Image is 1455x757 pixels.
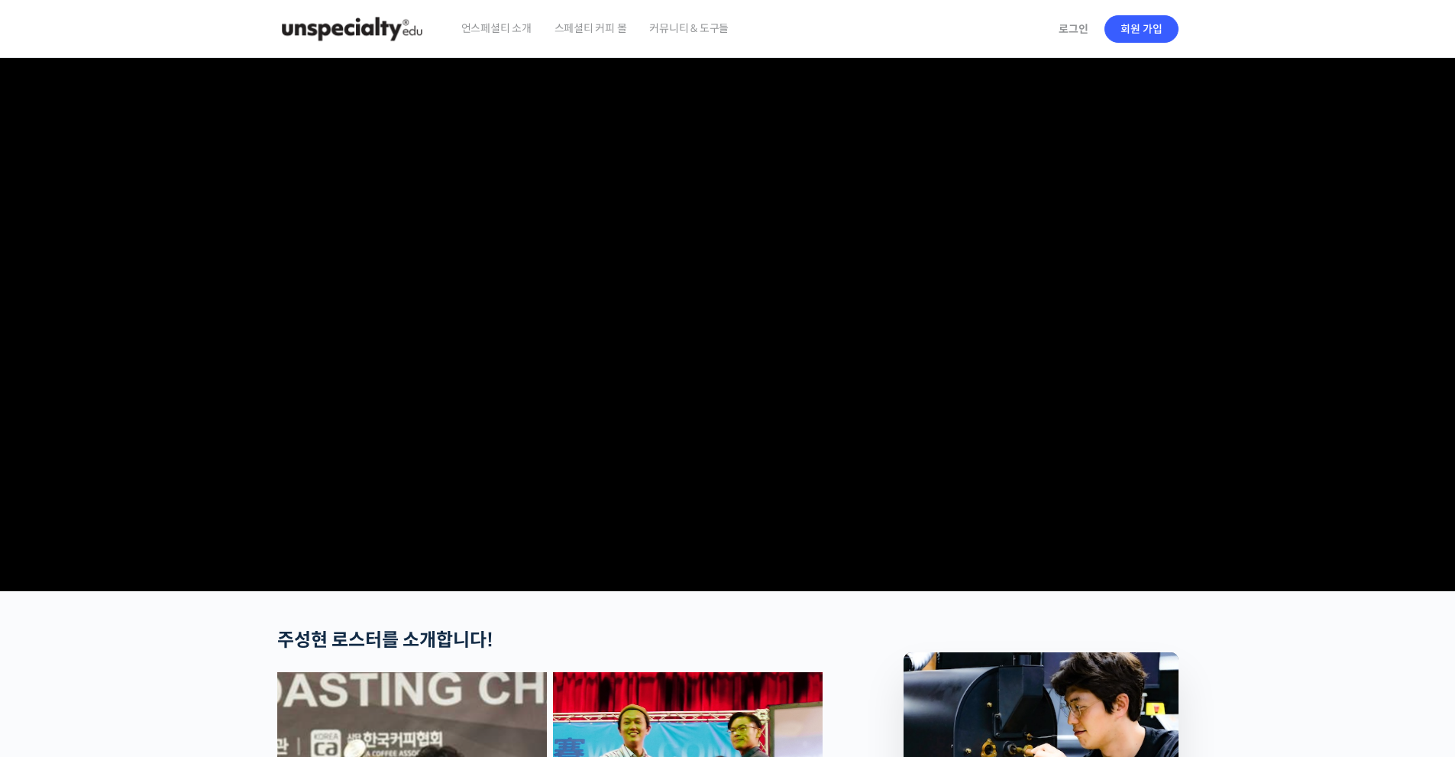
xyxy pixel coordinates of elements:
a: 회원 가입 [1104,15,1179,43]
strong: 주성현 로스터를 소개합니다! [277,629,493,652]
a: 로그인 [1049,11,1098,47]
